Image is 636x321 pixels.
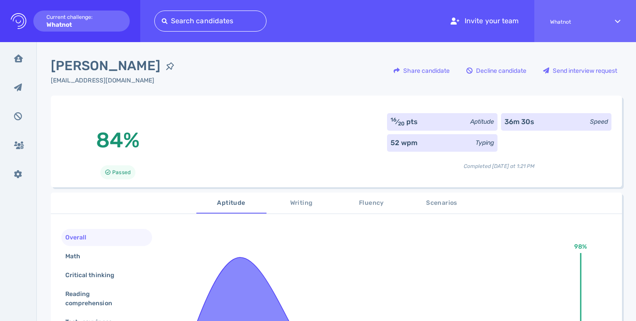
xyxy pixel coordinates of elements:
[590,117,608,126] div: Speed
[64,231,97,244] div: Overall
[462,61,531,81] div: Decline candidate
[51,76,180,85] div: Click to copy the email address
[389,61,454,81] div: Share candidate
[272,198,331,209] span: Writing
[64,269,125,282] div: Critical thinking
[412,198,472,209] span: Scenarios
[538,60,622,81] button: Send interview request
[112,167,130,178] span: Passed
[575,243,587,250] text: 98%
[391,117,418,127] div: ⁄ pts
[505,117,534,127] div: 36m 30s
[64,250,91,263] div: Math
[462,60,531,81] button: Decline candidate
[202,198,261,209] span: Aptitude
[64,288,143,310] div: Reading comprehension
[550,19,599,25] span: Whatnot
[389,60,455,81] button: Share candidate
[539,61,622,81] div: Send interview request
[51,56,160,76] span: [PERSON_NAME]
[391,117,397,123] sup: 16
[387,155,611,170] div: Completed [DATE] at 1:21 PM
[398,121,405,127] sub: 20
[96,128,140,153] span: 84%
[470,117,494,126] div: Aptitude
[342,198,401,209] span: Fluency
[391,138,417,148] div: 52 wpm
[476,138,494,147] div: Typing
